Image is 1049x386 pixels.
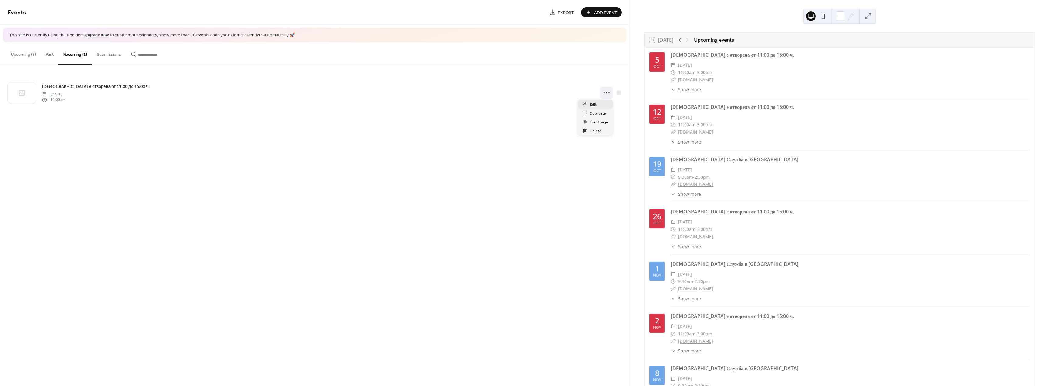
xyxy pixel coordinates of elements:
div: 26 [653,213,661,220]
span: [DATE] [678,271,692,278]
div: ​ [671,323,676,330]
div: ​ [671,330,676,338]
div: ​ [671,121,676,128]
div: Oct [653,169,661,173]
div: ​ [671,76,676,84]
div: ​ [671,295,676,302]
div: ​ [671,128,676,136]
a: [DEMOGRAPHIC_DATA] е отворена от 11:00 до 15:00 ч. [671,208,794,215]
a: Upgrade now [83,31,109,39]
div: ​ [671,348,676,354]
button: ​Show more [671,243,701,250]
div: 2 [655,317,659,324]
span: [DATE] [678,323,692,330]
div: 5 [655,56,659,63]
a: [DEMOGRAPHIC_DATA] Служба в [GEOGRAPHIC_DATA] [671,261,798,267]
div: ​ [671,375,676,382]
div: ​ [671,166,676,173]
a: [DEMOGRAPHIC_DATA] е отворена от 11:00 до 15:00 ч. [671,313,794,320]
span: - [693,278,695,285]
div: Oct [653,65,661,69]
span: Add Event [594,9,617,16]
span: Show more [678,139,701,145]
span: 3:00pm [697,226,712,233]
span: Show more [678,348,701,354]
a: [DEMOGRAPHIC_DATA] е отворена от 11:00 до 15:00 ч. [42,83,150,90]
div: 1 [655,265,659,272]
button: Submissions [92,42,126,64]
a: [DOMAIN_NAME] [678,286,713,291]
div: ​ [671,278,676,285]
button: ​Show more [671,295,701,302]
span: [DATE] [678,62,692,69]
span: [DATE] [678,166,692,173]
span: 9:30am [678,278,693,285]
span: - [693,173,695,181]
span: [DATE] [678,218,692,226]
div: ​ [671,226,676,233]
div: Upcoming events [694,36,734,44]
a: [DOMAIN_NAME] [678,338,713,344]
div: Oct [653,221,661,225]
div: ​ [671,139,676,145]
span: [DATE] [678,114,692,121]
div: ​ [671,62,676,69]
span: 11:00 am [42,97,65,103]
span: [DATE] [678,375,692,382]
span: 11:00am [678,330,695,338]
div: ​ [671,243,676,250]
span: Export [558,9,574,16]
div: 8 [655,369,659,377]
a: [DEMOGRAPHIC_DATA] е отворена от 11:00 до 15:00 ч. [671,104,794,110]
span: [DATE] [42,91,65,97]
div: Nov [653,273,661,277]
a: [DOMAIN_NAME] [678,77,713,83]
a: [DEMOGRAPHIC_DATA] Служба в [GEOGRAPHIC_DATA] [671,156,798,163]
div: ​ [671,285,676,292]
div: Nov [653,326,661,330]
span: Event page [590,119,608,126]
a: [DOMAIN_NAME] [678,234,713,239]
span: 2:30pm [695,173,710,181]
span: Duplicate [590,110,606,117]
span: Show more [678,86,701,93]
a: Export [545,7,579,17]
div: ​ [671,180,676,188]
span: 9:30am [678,173,693,181]
span: 11:00am [678,226,695,233]
button: Add Event [581,7,622,17]
span: Show more [678,243,701,250]
span: - [695,121,697,128]
span: Show more [678,295,701,302]
span: 3:00pm [697,330,712,338]
span: 3:00pm [697,121,712,128]
span: 11:00am [678,121,695,128]
div: ​ [671,173,676,181]
button: ​Show more [671,348,701,354]
div: 12 [653,108,661,116]
div: ​ [671,218,676,226]
span: 3:00pm [697,69,712,76]
div: ​ [671,69,676,76]
div: Nov [653,378,661,382]
div: 19 [653,160,661,168]
div: ​ [671,86,676,93]
button: ​Show more [671,139,701,145]
a: [DOMAIN_NAME] [678,129,713,135]
span: - [695,330,697,338]
button: Past [41,42,58,64]
span: This site is currently using the free tier. to create more calendars, show more than 10 events an... [9,32,295,38]
button: ​Show more [671,86,701,93]
span: Show more [678,191,701,197]
a: [DEMOGRAPHIC_DATA] е отворена от 11:00 до 15:00 ч. [671,52,794,58]
div: ​ [671,191,676,197]
button: ​Show more [671,191,701,197]
div: ​ [671,271,676,278]
a: [DEMOGRAPHIC_DATA] Служба в [GEOGRAPHIC_DATA] [671,365,798,372]
span: - [695,226,697,233]
button: Upcoming (8) [6,42,41,64]
span: Events [8,7,26,19]
span: 11:00am [678,69,695,76]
